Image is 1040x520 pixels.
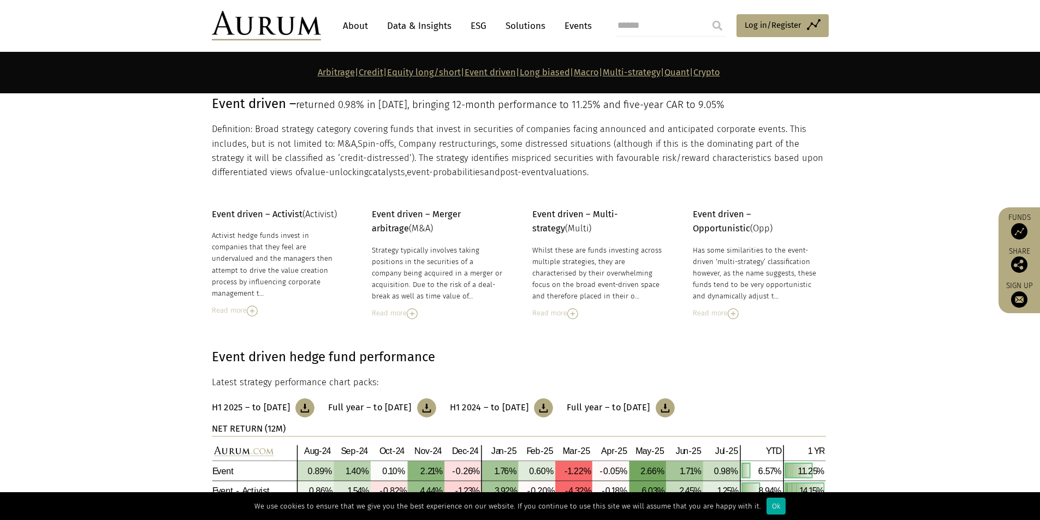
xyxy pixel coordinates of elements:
[656,398,675,417] img: Download Article
[706,15,728,37] input: Submit
[1004,213,1035,240] a: Funds
[212,207,345,222] p: (Activist)
[693,307,826,319] div: Read more
[534,398,553,417] img: Download Article
[372,244,505,302] div: Strategy typically involves taking positions in the securities of a company being acquired in a m...
[500,167,544,177] span: post-event
[603,67,661,77] a: Multi-strategy
[212,11,321,40] img: Aurum
[407,308,418,319] img: Read More
[340,153,409,163] span: credit-distressed
[328,402,411,413] h3: Full year – to [DATE]
[567,308,578,319] img: Read More
[559,16,592,36] a: Events
[745,19,801,32] span: Log in/Register
[337,16,373,36] a: About
[318,67,720,77] strong: | | | | | | | |
[532,209,618,234] strong: Event driven – Multi-strategy
[766,498,786,515] div: Ok
[372,209,461,234] strong: Event driven – Merger arbitrage
[212,402,290,413] h3: H1 2025 – to [DATE]
[465,67,516,77] a: Event driven
[574,67,599,77] a: Macro
[212,96,296,111] span: Event driven –
[382,16,457,36] a: Data & Insights
[728,308,739,319] img: Read More
[212,423,286,434] strong: NET RETURN (12M)
[318,67,355,77] a: Arbitrage
[532,307,665,319] div: Read more
[372,207,505,236] p: (M&A)
[359,67,383,77] a: Credit
[520,67,570,77] a: Long biased
[736,14,829,37] a: Log in/Register
[295,398,314,417] img: Download Article
[1011,223,1027,240] img: Access Funds
[693,67,720,77] a: Crypto
[247,306,258,316] img: Read More
[567,402,650,413] h3: Full year – to [DATE]
[212,209,302,219] strong: Event driven – Activist
[372,307,505,319] div: Read more
[1011,256,1027,273] img: Share this post
[296,99,724,111] span: returned 0.98% in [DATE], bringing 12-month performance to 11.25% and five-year CAR to 9.05%
[417,398,436,417] img: Download Article
[1011,291,1027,308] img: Sign up to our newsletter
[450,398,554,417] a: H1 2024 – to [DATE]
[693,209,751,234] strong: Event driven – Opportunistic
[303,167,369,177] span: value-unlocking
[664,67,690,77] a: Quant
[212,398,315,417] a: H1 2025 – to [DATE]
[1004,248,1035,273] div: Share
[358,139,394,149] span: Spin-offs
[407,167,484,177] span: event-probabilities
[532,244,665,302] div: Whilst these are funds investing across multiple strategies, they are characterised by their over...
[567,398,674,417] a: Full year – to [DATE]
[212,230,345,299] div: Activist hedge funds invest in companies that they feel are undervalued and the managers then att...
[212,349,435,364] strong: Event driven hedge fund performance
[693,207,826,236] p: (Opp)
[212,375,826,390] p: Latest strategy performance chart packs:
[465,16,492,36] a: ESG
[1004,281,1035,308] a: Sign up
[387,67,461,77] a: Equity long/short
[500,16,551,36] a: Solutions
[328,398,436,417] a: Full year – to [DATE]
[532,207,665,236] p: (Multi)
[450,402,529,413] h3: H1 2024 – to [DATE]
[212,304,345,316] div: Read more
[693,244,826,302] div: Has some similarities to the event-driven ‘multi-strategy’ classification however, as the name su...
[212,122,826,180] p: Definition: Broad strategy category covering funds that invest in securities of companies facing ...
